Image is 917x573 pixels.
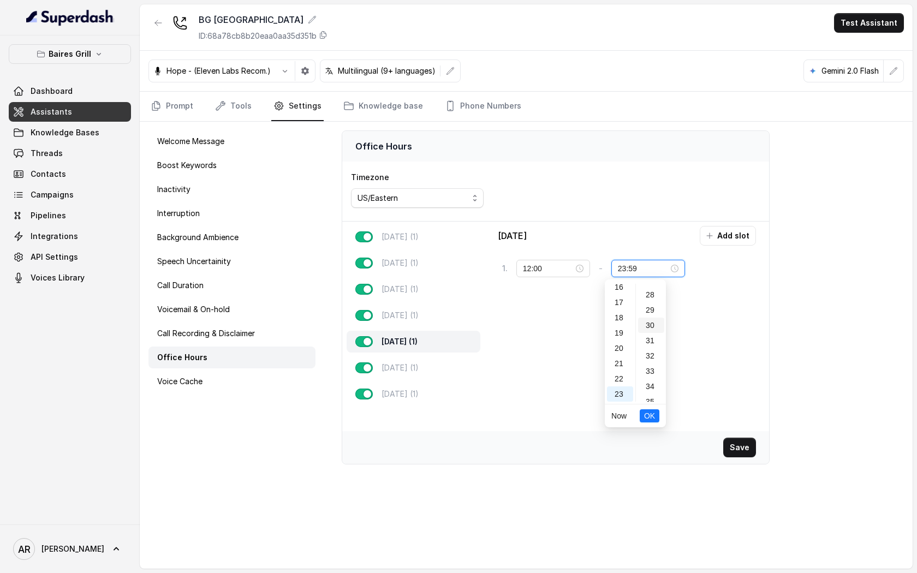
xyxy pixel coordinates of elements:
[607,310,633,325] div: 18
[700,226,756,246] button: Add slot
[148,92,904,121] nav: Tabs
[523,262,574,274] input: Select time
[31,272,85,283] span: Voices Library
[611,411,627,420] a: Now
[9,102,131,122] a: Assistants
[157,376,203,387] p: Voice Cache
[644,410,655,422] span: OK
[638,302,664,318] div: 29
[9,268,131,288] a: Voices Library
[808,67,817,75] svg: google logo
[31,86,73,97] span: Dashboard
[31,252,78,262] span: API Settings
[382,336,418,347] p: [DATE] (1)
[351,172,389,182] label: Timezone
[638,363,664,379] div: 33
[351,188,484,208] button: US/Eastern
[9,144,131,163] a: Threads
[358,192,468,205] div: US/Eastern
[382,231,419,242] p: [DATE] (1)
[41,544,104,554] span: [PERSON_NAME]
[166,65,271,76] p: Hope - (Eleven Labs Recom.)
[49,47,91,61] p: Baires Grill
[638,394,664,409] div: 35
[382,362,419,373] p: [DATE] (1)
[157,256,231,267] p: Speech Uncertainity
[834,13,904,33] button: Test Assistant
[618,262,669,274] input: Select time
[821,65,879,76] p: Gemini 2.0 Flash
[638,379,664,394] div: 34
[157,160,217,171] p: Boost Keywords
[382,389,419,399] p: [DATE] (1)
[9,226,131,246] a: Integrations
[148,92,195,121] a: Prompt
[607,341,633,356] div: 20
[199,13,327,26] div: BG [GEOGRAPHIC_DATA]
[157,232,239,243] p: Background Ambience
[31,169,66,180] span: Contacts
[607,356,633,371] div: 21
[31,127,99,138] span: Knowledge Bases
[271,92,324,121] a: Settings
[18,544,31,555] text: AR
[31,231,78,242] span: Integrations
[607,325,633,341] div: 19
[157,328,255,339] p: Call Recording & Disclaimer
[9,185,131,205] a: Campaigns
[382,310,419,321] p: [DATE] (1)
[26,9,114,26] img: light.svg
[638,287,664,302] div: 28
[9,247,131,267] a: API Settings
[638,348,664,363] div: 32
[9,164,131,184] a: Contacts
[607,279,633,295] div: 16
[157,136,224,147] p: Welcome Message
[382,258,419,268] p: [DATE] (1)
[723,438,756,457] button: Save
[443,92,523,121] a: Phone Numbers
[31,148,63,159] span: Threads
[9,81,131,101] a: Dashboard
[9,534,131,564] a: [PERSON_NAME]
[199,31,317,41] p: ID: 68a78cb8b20eaa0aa35d351b
[638,318,664,333] div: 30
[9,123,131,142] a: Knowledge Bases
[607,295,633,310] div: 17
[157,304,230,315] p: Voicemail & On-hold
[640,409,659,422] button: OK
[31,106,72,117] span: Assistants
[607,386,633,402] div: 23
[607,371,633,386] div: 22
[9,206,131,225] a: Pipelines
[157,280,204,291] p: Call Duration
[213,92,254,121] a: Tools
[338,65,436,76] p: Multilingual (9+ languages)
[341,92,425,121] a: Knowledge base
[157,208,200,219] p: Interruption
[355,140,757,153] p: Office Hours
[31,189,74,200] span: Campaigns
[157,352,207,363] p: Office Hours
[157,184,190,195] p: Inactivity
[502,263,508,274] p: 1 .
[382,284,419,295] p: [DATE] (1)
[9,44,131,64] button: Baires Grill
[638,333,664,348] div: 31
[498,229,527,242] p: [DATE]
[599,262,603,275] p: -
[31,210,66,221] span: Pipelines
